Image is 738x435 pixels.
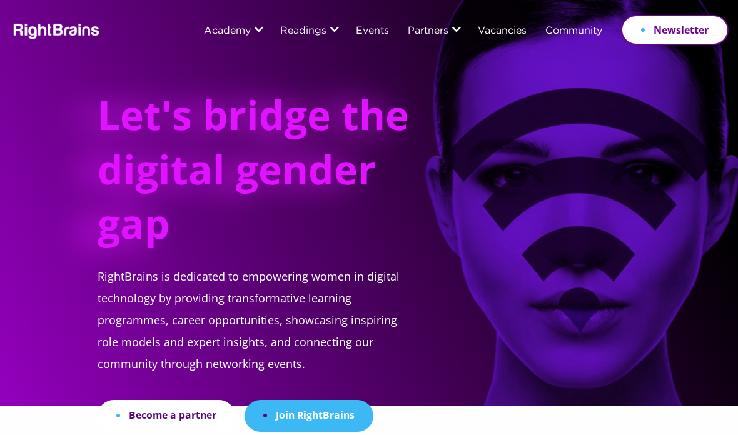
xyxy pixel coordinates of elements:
[545,26,602,37] a: Community
[408,26,448,37] a: Partners
[478,26,527,37] a: Vacancies
[245,400,373,432] a: Join RightBrains
[356,26,389,37] a: Events
[280,26,326,37] a: Readings
[98,400,235,432] a: Become a partner
[9,21,100,39] img: Rightbrains
[98,87,410,266] h1: Let's bridge the digital gender gap
[204,26,251,37] a: Academy
[98,266,410,400] p: RightBrains is dedicated to empowering women in digital technology by providing transformative le...
[621,15,729,45] a: Newsletter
